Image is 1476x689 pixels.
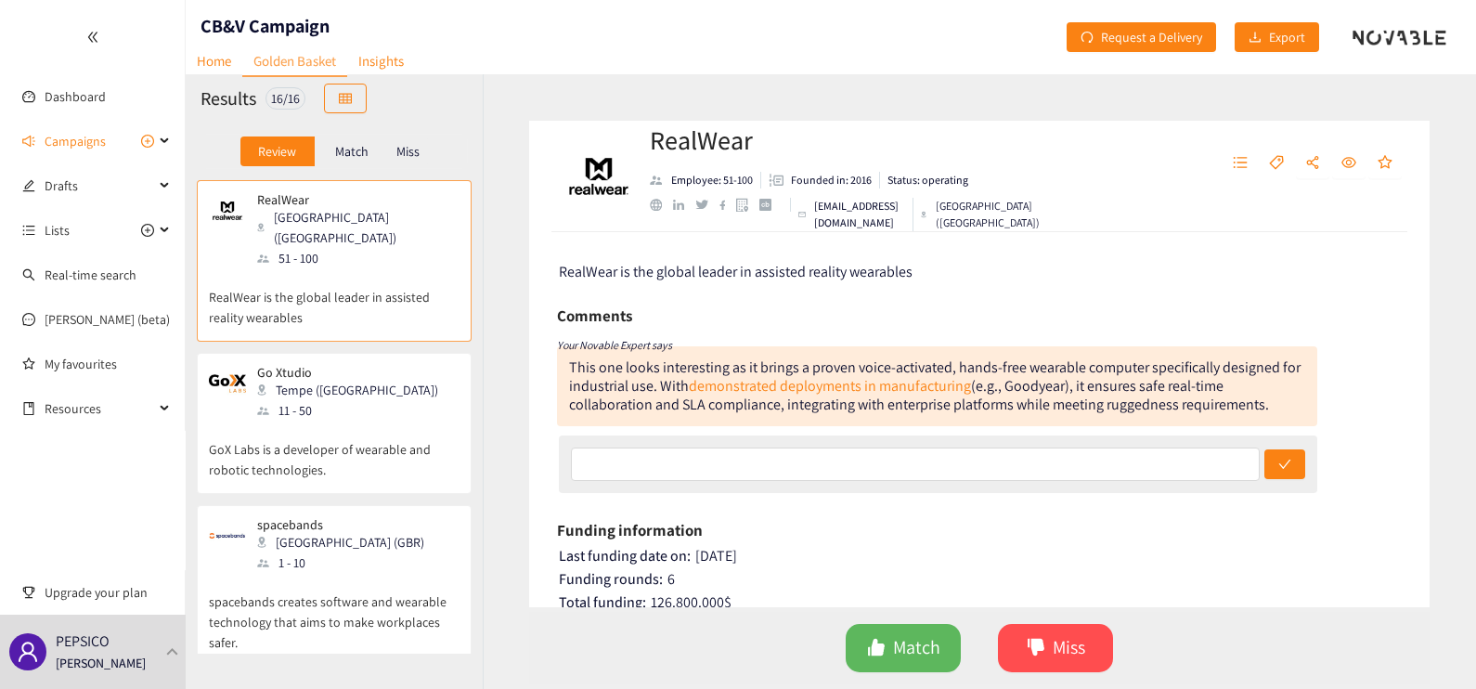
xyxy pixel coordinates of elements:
span: Funding rounds: [559,569,663,589]
span: plus-circle [141,135,154,148]
div: 51 - 100 [257,248,458,268]
span: like [867,638,886,659]
p: Match [335,144,369,159]
button: likeMatch [846,624,961,672]
div: 6 [559,570,1403,589]
a: google maps [736,198,759,212]
p: Review [258,144,296,159]
a: website [650,199,673,211]
a: facebook [719,200,737,210]
a: crunchbase [759,199,783,211]
span: share-alt [1305,155,1320,172]
a: Real-time search [45,266,136,283]
span: double-left [86,31,99,44]
span: redo [1081,31,1094,45]
span: Drafts [45,167,154,204]
li: Founded in year [761,172,880,188]
span: user [17,641,39,663]
span: eye [1341,155,1356,172]
div: 16 / 16 [265,87,305,110]
p: [EMAIL_ADDRESS][DOMAIN_NAME] [814,198,905,231]
button: eye [1332,149,1366,178]
span: sound [22,135,35,148]
img: Company Logo [562,139,636,214]
a: My favourites [45,345,171,383]
a: demonstrated deployments in manufacturing [689,376,971,396]
button: dislikeMiss [998,624,1113,672]
button: tag [1260,149,1293,178]
span: RealWear is the global leader in assisted reality wearables [559,262,913,281]
p: RealWear [257,192,447,207]
li: Status [880,172,968,188]
span: download [1249,31,1262,45]
span: Export [1269,27,1305,47]
span: tag [1269,155,1284,172]
div: [GEOGRAPHIC_DATA] ([GEOGRAPHIC_DATA]) [257,207,458,248]
span: Upgrade your plan [45,574,171,611]
span: Last funding date on: [559,546,691,565]
button: share-alt [1296,149,1329,178]
h2: Results [201,85,256,111]
iframe: Chat Widget [1174,488,1476,689]
button: redoRequest a Delivery [1067,22,1216,52]
p: RealWear is the global leader in assisted reality wearables [209,268,460,328]
span: Request a Delivery [1101,27,1202,47]
div: 11 - 50 [257,400,449,421]
button: downloadExport [1235,22,1319,52]
p: PEPSICO [56,630,110,653]
div: This one looks interesting as it brings a proven voice-activated, hands-free wearable computer sp... [557,346,1317,426]
div: 1 - 10 [257,552,435,573]
li: Employees [650,172,761,188]
span: Miss [1053,633,1085,662]
a: Dashboard [45,88,106,105]
span: edit [22,179,35,192]
a: [PERSON_NAME] (beta) [45,311,170,328]
a: twitter [695,200,719,209]
span: unordered-list [22,224,35,237]
i: Your Novable Expert says [557,338,672,352]
span: Lists [45,212,70,249]
a: Home [186,46,242,75]
h6: Funding information [557,516,703,544]
p: Employee: 51-100 [671,172,753,188]
div: [GEOGRAPHIC_DATA] (GBR) [257,532,435,552]
span: Resources [45,390,154,427]
button: unordered-list [1224,149,1257,178]
span: Campaigns [45,123,106,160]
p: spacebands [257,517,424,532]
span: dislike [1027,638,1045,659]
span: trophy [22,586,35,599]
p: Go Xtudio [257,365,438,380]
p: GoX Labs is a developer of wearable and robotic technologies. [209,421,460,480]
span: table [339,92,352,107]
span: book [22,402,35,415]
button: star [1368,149,1402,178]
p: Miss [396,144,420,159]
p: spacebands creates software and wearable technology that aims to make workplaces safer. [209,573,460,653]
a: Golden Basket [242,46,347,77]
span: Total funding: [559,592,646,612]
h2: RealWear [650,122,1048,159]
button: check [1264,449,1305,479]
span: unordered-list [1233,155,1248,172]
span: plus-circle [141,224,154,237]
div: Tempe ([GEOGRAPHIC_DATA]) [257,380,449,400]
h6: Comments [557,302,632,330]
span: star [1378,155,1392,172]
div: [GEOGRAPHIC_DATA] ([GEOGRAPHIC_DATA]) [921,198,1048,231]
a: Insights [347,46,415,75]
p: Founded in: 2016 [791,172,872,188]
div: [DATE] [559,547,1403,565]
img: Snapshot of the company's website [209,365,246,402]
div: 126.800.000 $ [559,593,1403,612]
h1: CB&V Campaign [201,13,330,39]
button: table [324,84,367,113]
p: [PERSON_NAME] [56,653,146,673]
span: Match [893,633,940,662]
span: check [1278,458,1291,473]
img: Snapshot of the company's website [209,192,246,229]
p: Status: operating [887,172,968,188]
img: Snapshot of the company's website [209,517,246,554]
a: linkedin [673,200,695,211]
